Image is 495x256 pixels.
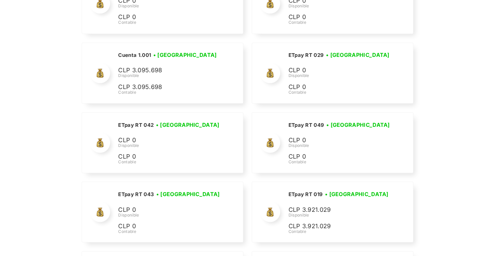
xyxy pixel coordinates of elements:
p: CLP 0 [288,82,389,92]
h3: • [GEOGRAPHIC_DATA] [156,190,220,198]
div: Contable [288,228,391,234]
h2: ETpay RT 042 [118,121,154,128]
h2: Cuenta 1.001 [118,52,151,59]
div: Disponible [288,73,392,79]
p: CLP 3.095.698 [118,82,219,92]
p: CLP 0 [118,205,219,215]
p: CLP 0 [118,221,219,231]
h2: ETpay RT 019 [288,191,323,197]
div: Disponible [288,3,390,9]
h2: ETpay RT 049 [288,121,324,128]
div: Contable [118,228,222,234]
div: Disponible [118,73,219,79]
p: CLP 3.095.698 [118,66,219,75]
h3: • [GEOGRAPHIC_DATA] [326,51,390,59]
div: Disponible [118,142,222,148]
h3: • [GEOGRAPHIC_DATA] [326,120,390,129]
div: Contable [288,89,392,95]
p: CLP 0 [288,152,389,161]
h2: ETpay RT 029 [288,52,324,59]
p: CLP 0 [288,66,389,75]
div: Contable [288,19,390,25]
h3: • [GEOGRAPHIC_DATA] [156,120,220,129]
h3: • [GEOGRAPHIC_DATA] [325,190,389,198]
div: Contable [118,89,219,95]
p: CLP 0 [118,12,219,22]
p: CLP 3.921.029 [288,205,389,215]
div: Disponible [288,212,391,218]
p: CLP 0 [288,12,389,22]
div: Disponible [118,212,222,218]
h2: ETpay RT 043 [118,191,154,197]
div: Contable [118,159,222,165]
div: Contable [288,159,392,165]
div: Disponible [288,142,392,148]
h3: • [GEOGRAPHIC_DATA] [153,51,217,59]
div: Contable [118,19,222,25]
p: CLP 0 [288,135,389,145]
div: Disponible [118,3,222,9]
p: CLP 3.921.029 [288,221,389,231]
p: CLP 0 [118,135,219,145]
p: CLP 0 [118,152,219,161]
